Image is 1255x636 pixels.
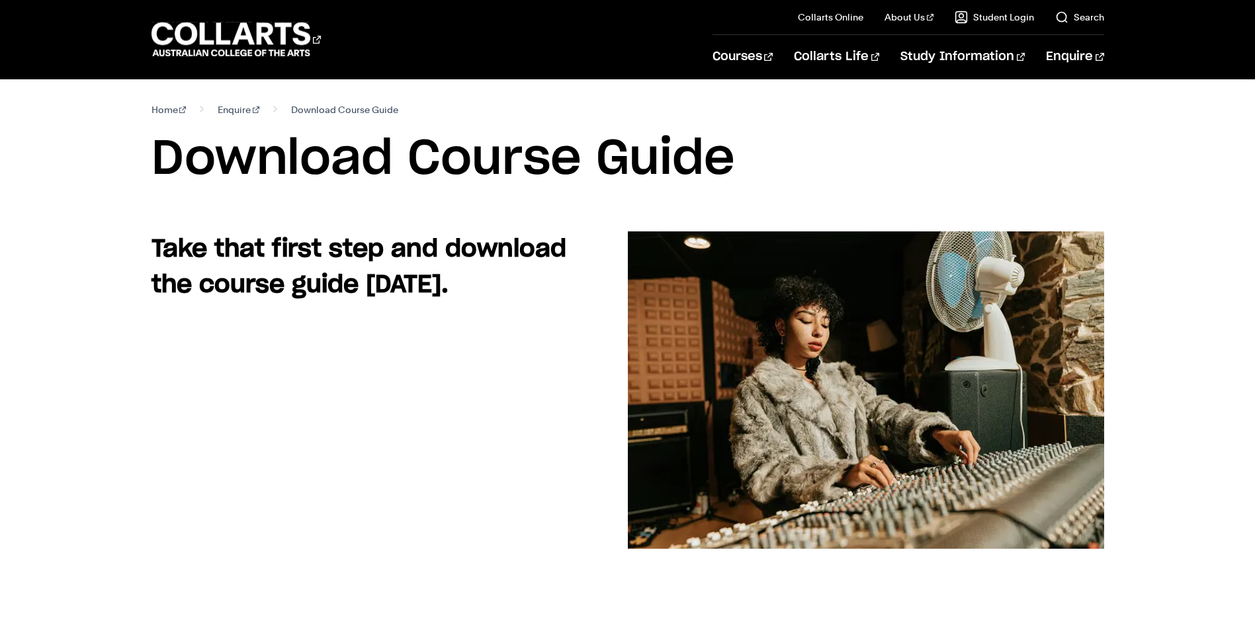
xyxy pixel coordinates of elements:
[151,237,566,297] strong: Take that first step and download the course guide [DATE].
[955,11,1034,24] a: Student Login
[794,35,879,79] a: Collarts Life
[885,11,933,24] a: About Us
[713,35,773,79] a: Courses
[151,100,187,119] a: Home
[1046,35,1104,79] a: Enquire
[900,35,1025,79] a: Study Information
[798,11,863,24] a: Collarts Online
[1055,11,1104,24] a: Search
[218,100,259,119] a: Enquire
[151,130,1104,189] h1: Download Course Guide
[151,20,321,58] div: Go to homepage
[291,100,398,119] span: Download Course Guide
